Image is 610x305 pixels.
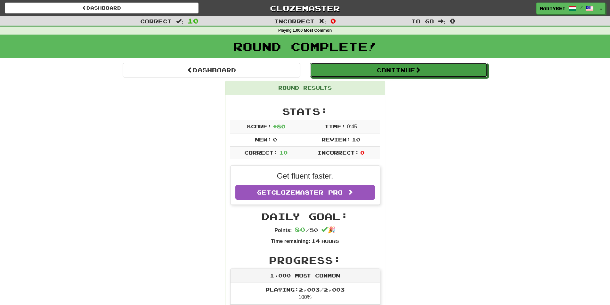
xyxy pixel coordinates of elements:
[438,19,445,24] span: :
[273,136,277,142] span: 0
[321,238,339,244] small: Hours
[325,123,346,129] span: Time:
[317,149,359,156] span: Incorrect:
[265,286,345,293] span: Playing: 2,003 / 2,003
[274,228,292,233] strong: Points:
[244,149,278,156] span: Correct:
[255,136,272,142] span: New:
[2,40,608,53] h1: Round Complete!
[321,226,336,233] span: 🎉
[295,227,318,233] span: / 50
[231,283,380,305] li: 100%
[319,19,326,24] span: :
[274,18,314,24] span: Incorrect
[279,149,288,156] span: 10
[123,63,300,77] a: Dashboard
[188,17,199,25] span: 10
[411,18,434,24] span: To go
[450,17,455,25] span: 0
[231,269,380,283] div: 1,000 Most Common
[273,123,285,129] span: + 80
[230,106,380,117] h2: Stats:
[235,171,375,181] p: Get fluent faster.
[536,3,597,14] a: Martybet /
[5,3,199,13] a: Dashboard
[347,124,357,129] span: 0 : 45
[312,238,320,244] span: 14
[295,226,305,233] span: 80
[330,17,336,25] span: 0
[247,123,272,129] span: Score:
[271,238,310,244] strong: Time remaining:
[176,19,183,24] span: :
[352,136,360,142] span: 10
[293,28,332,33] strong: 1,000 Most Common
[235,185,375,200] a: GetClozemaster Pro
[540,5,565,11] span: Martybet
[140,18,172,24] span: Correct
[360,149,364,156] span: 0
[321,136,351,142] span: Review:
[230,255,380,265] h2: Progress:
[310,63,488,77] button: Continue
[580,5,583,10] span: /
[271,189,343,196] span: Clozemaster Pro
[230,211,380,222] h2: Daily Goal:
[208,3,402,14] a: Clozemaster
[225,81,385,95] div: Round Results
